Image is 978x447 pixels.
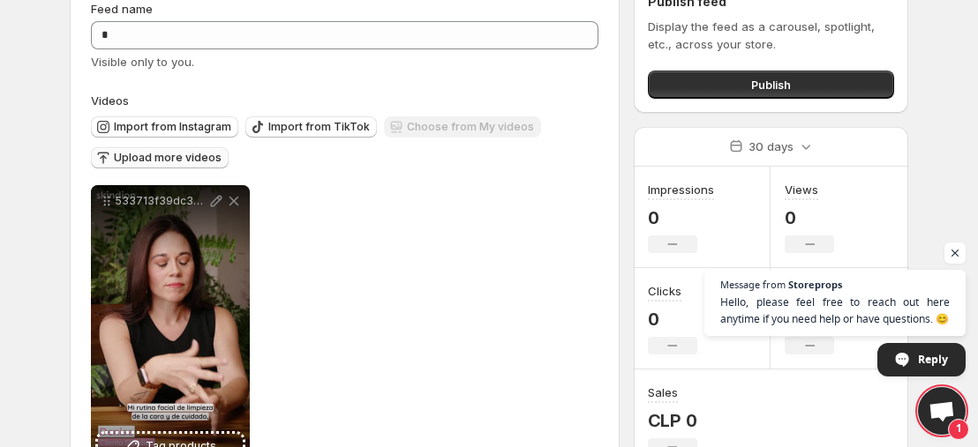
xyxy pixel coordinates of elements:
h3: Clicks [648,282,681,300]
span: Storeprops [788,279,842,289]
p: 30 days [749,138,794,155]
span: Videos [91,93,129,108]
h3: Impressions [648,181,714,198]
span: Hello, please feel free to reach out here anytime if you need help or have questions. 😊 [720,294,950,327]
span: 1 [948,419,969,440]
a: Open chat [918,387,966,435]
p: 0 [648,309,697,330]
p: 0 [785,207,834,228]
p: CLP 0 [648,410,697,431]
span: Import from TikTok [268,120,370,134]
p: 533713f39dc3499cb2118a66d217f7e6HD-1080p-72Mbps-26429163 [116,194,207,208]
h3: Sales [648,384,678,401]
p: Display the feed as a carousel, spotlight, etc., across your store. [648,18,894,53]
span: Upload more videos [114,151,222,165]
span: Message from [720,279,786,289]
span: Feed name [91,2,153,16]
button: Import from Instagram [91,116,238,138]
span: Publish [751,76,791,93]
span: Import from Instagram [114,120,231,134]
h3: Views [785,181,818,198]
button: Import from TikTok [245,116,377,138]
button: Upload more videos [91,147,229,168]
span: Reply [918,344,948,375]
p: 0 [648,207,714,228]
button: Publish [648,71,894,99]
span: Visible only to you. [91,55,194,69]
